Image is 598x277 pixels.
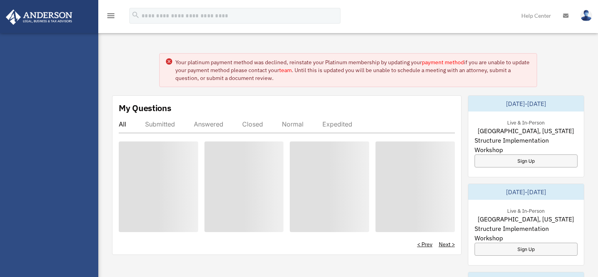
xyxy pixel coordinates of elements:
[475,136,578,154] span: Structure Implementation Workshop
[145,120,175,128] div: Submitted
[4,9,75,25] img: Anderson Advisors Platinum Portal
[106,14,116,20] a: menu
[580,10,592,21] img: User Pic
[119,102,171,114] div: My Questions
[475,154,578,167] a: Sign Up
[119,120,126,128] div: All
[478,214,574,224] span: [GEOGRAPHIC_DATA], [US_STATE]
[242,120,263,128] div: Closed
[468,96,584,112] div: [DATE]-[DATE]
[322,120,352,128] div: Expedited
[439,240,455,248] a: Next >
[478,126,574,136] span: [GEOGRAPHIC_DATA], [US_STATE]
[475,224,578,243] span: Structure Implementation Workshop
[417,240,432,248] a: < Prev
[422,59,464,66] a: payment method
[175,58,530,82] div: Your platinum payment method was declined, reinstate your Platinum membership by updating your if...
[468,184,584,200] div: [DATE]-[DATE]
[282,120,304,128] div: Normal
[475,243,578,256] a: Sign Up
[501,206,551,214] div: Live & In-Person
[194,120,223,128] div: Answered
[106,11,116,20] i: menu
[131,11,140,19] i: search
[279,67,292,74] a: team
[501,118,551,126] div: Live & In-Person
